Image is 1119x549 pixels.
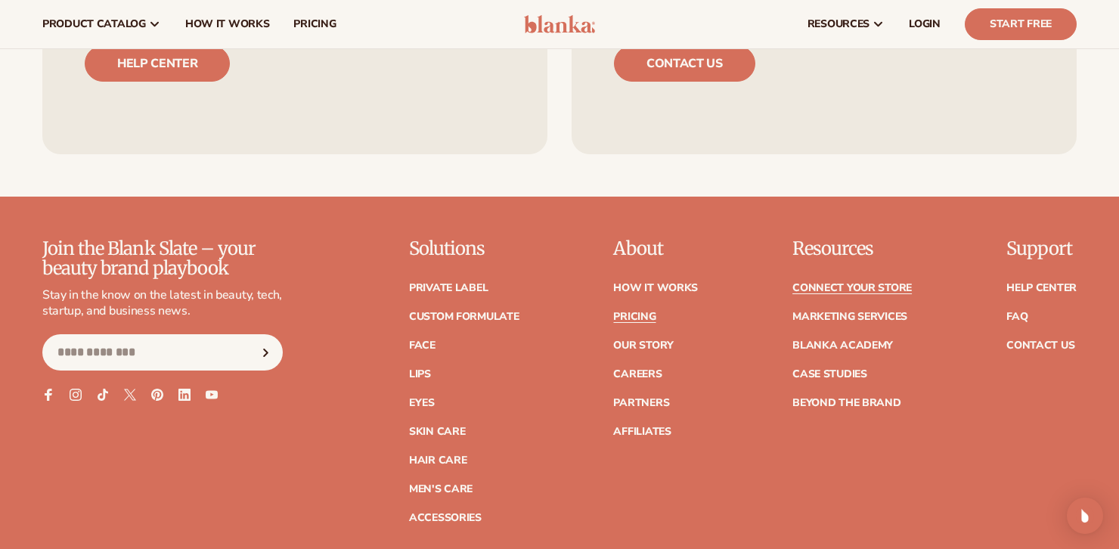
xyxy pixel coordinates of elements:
[792,340,893,351] a: Blanka Academy
[1067,498,1103,534] div: Open Intercom Messenger
[792,398,901,408] a: Beyond the brand
[613,283,698,293] a: How It Works
[409,239,519,259] p: Solutions
[613,369,662,380] a: Careers
[965,8,1077,40] a: Start Free
[409,398,435,408] a: Eyes
[613,426,671,437] a: Affiliates
[409,369,431,380] a: Lips
[909,18,941,30] span: LOGIN
[614,45,755,82] a: Contact us
[792,239,912,259] p: Resources
[85,45,230,82] a: Help center
[613,398,669,408] a: Partners
[409,513,482,523] a: Accessories
[613,239,698,259] p: About
[807,18,869,30] span: resources
[1006,312,1028,322] a: FAQ
[249,334,282,371] button: Subscribe
[524,15,596,33] img: logo
[1006,283,1077,293] a: Help Center
[409,340,436,351] a: Face
[613,312,656,322] a: Pricing
[293,18,336,30] span: pricing
[792,283,912,293] a: Connect your store
[409,312,519,322] a: Custom formulate
[1006,239,1077,259] p: Support
[409,455,467,466] a: Hair Care
[185,18,270,30] span: How It Works
[42,18,146,30] span: product catalog
[409,426,465,437] a: Skin Care
[42,287,283,319] p: Stay in the know on the latest in beauty, tech, startup, and business news.
[409,283,488,293] a: Private label
[409,484,473,495] a: Men's Care
[792,369,867,380] a: Case Studies
[1006,340,1074,351] a: Contact Us
[42,239,283,279] p: Join the Blank Slate – your beauty brand playbook
[792,312,907,322] a: Marketing services
[613,340,673,351] a: Our Story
